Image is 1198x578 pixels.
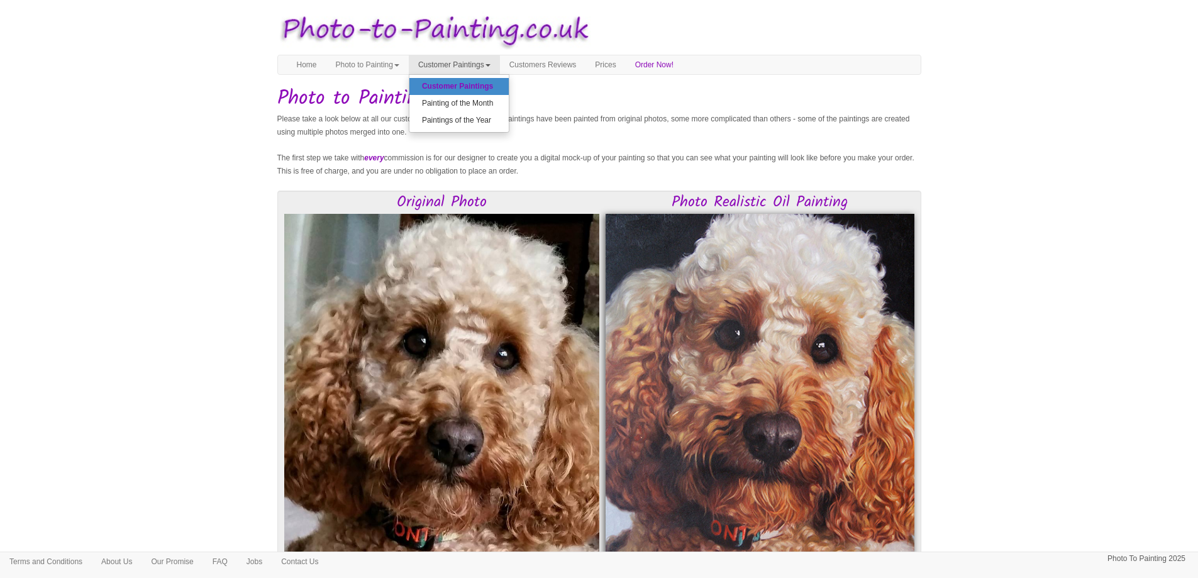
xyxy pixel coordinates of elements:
[141,552,202,571] a: Our Promise
[1107,552,1185,565] p: Photo To Painting 2025
[409,112,509,129] a: Paintings of the Year
[287,55,326,74] a: Home
[409,95,509,112] a: Painting of the Month
[585,55,625,74] a: Prices
[237,552,272,571] a: Jobs
[500,55,586,74] a: Customers Reviews
[626,55,683,74] a: Order Now!
[92,552,141,571] a: About Us
[277,87,921,109] h1: Photo to Painting Gallery
[606,214,914,573] img: Painting of Poodle
[277,152,921,178] p: The first step we take with commission is for our designer to create you a digital mock-up of you...
[272,552,328,571] a: Contact Us
[277,113,921,139] p: Please take a look below at all our customers paintings. All of these paintings have been painted...
[409,55,500,74] a: Customer Paintings
[364,153,384,162] em: every
[409,78,509,95] a: Customer Paintings
[271,6,593,55] img: Photo to Painting
[326,55,409,74] a: Photo to Painting
[203,552,237,571] a: FAQ
[284,194,599,211] h3: Original Photo
[606,194,914,211] h3: Photo Realistic Oil Painting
